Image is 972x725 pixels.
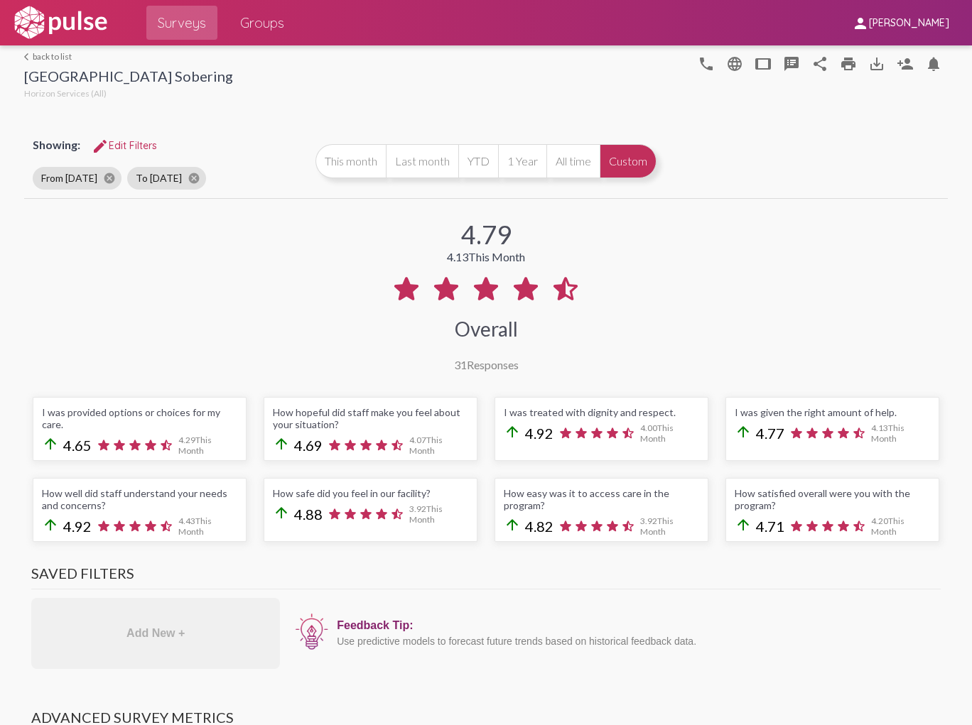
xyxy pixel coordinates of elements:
[454,358,467,371] span: 31
[756,425,784,442] span: 4.77
[735,487,930,511] div: How satisfied overall were you with the program?
[640,423,699,444] span: 4.00
[863,49,891,77] button: Download
[42,406,237,430] div: I was provided options or choices for my care.
[188,172,200,185] mat-icon: cancel
[461,219,512,250] div: 4.79
[806,49,834,77] button: Share
[600,144,657,178] button: Custom
[386,144,458,178] button: Last month
[498,144,546,178] button: 1 Year
[63,437,92,454] span: 4.65
[840,55,857,72] mat-icon: print
[409,503,468,525] span: 3.92
[755,55,772,72] mat-icon: tablet
[92,138,109,155] mat-icon: Edit Filters
[80,133,168,158] button: Edit FiltersEdit Filters
[546,144,600,178] button: All time
[735,423,752,440] mat-icon: arrow_upward
[504,406,699,418] div: I was treated with dignity and respect.
[294,506,323,523] span: 4.88
[897,55,914,72] mat-icon: Person
[315,144,386,178] button: This month
[294,437,323,454] span: 4.69
[273,406,468,430] div: How hopeful did staff make you feel about your situation?
[63,518,92,535] span: 4.92
[146,6,217,40] a: Surveys
[11,5,109,40] img: white-logo.svg
[337,636,934,647] div: Use predictive models to forecast future trends based on historical feedback data.
[783,55,800,72] mat-icon: speaker_notes
[409,435,443,456] span: This Month
[735,516,752,533] mat-icon: arrow_upward
[720,49,749,77] button: language
[891,49,919,77] button: Person
[409,503,443,525] span: This Month
[240,10,284,36] span: Groups
[640,516,674,537] span: This Month
[919,49,948,77] button: Bell
[777,49,806,77] button: speaker_notes
[178,516,237,537] span: 4.43
[925,55,942,72] mat-icon: Bell
[504,487,699,511] div: How easy was it to access care in the program?
[273,504,290,521] mat-icon: arrow_upward
[871,516,930,537] span: 4.20
[756,518,784,535] span: 4.71
[504,423,521,440] mat-icon: arrow_upward
[868,55,885,72] mat-icon: Download
[834,49,863,77] a: print
[525,425,553,442] span: 4.92
[103,172,116,185] mat-icon: cancel
[811,55,828,72] mat-icon: Share
[504,516,521,533] mat-icon: arrow_upward
[409,435,468,456] span: 4.07
[640,516,699,537] span: 3.92
[24,88,107,99] span: Horizon Services (All)
[447,250,525,263] div: 4.13
[468,250,525,263] span: This Month
[92,139,157,152] span: Edit Filters
[525,518,553,535] span: 4.82
[871,423,904,444] span: This Month
[127,167,206,190] mat-chip: To [DATE]
[294,612,330,652] img: icon12.png
[698,55,715,72] mat-icon: language
[24,51,233,62] a: back to list
[24,53,33,61] mat-icon: arrow_back_ios
[726,55,743,72] mat-icon: language
[33,167,121,190] mat-chip: From [DATE]
[692,49,720,77] button: language
[158,10,206,36] span: Surveys
[871,516,904,537] span: This Month
[869,17,949,30] span: [PERSON_NAME]
[42,487,237,511] div: How well did staff understand your needs and concerns?
[337,619,934,632] div: Feedback Tip:
[871,423,930,444] span: 4.13
[273,435,290,452] mat-icon: arrow_upward
[273,487,468,499] div: How safe did you feel in our facility?
[229,6,296,40] a: Groups
[178,516,212,537] span: This Month
[749,49,777,77] button: tablet
[455,317,518,341] div: Overall
[31,565,941,589] h3: Saved Filters
[33,138,80,151] span: Showing:
[735,406,930,418] div: I was given the right amount of help.
[178,435,212,456] span: This Month
[458,144,498,178] button: YTD
[24,67,233,88] div: [GEOGRAPHIC_DATA] Sobering
[178,435,237,456] span: 4.29
[852,15,869,32] mat-icon: person
[841,9,961,36] button: [PERSON_NAME]
[454,358,519,371] div: Responses
[42,516,59,533] mat-icon: arrow_upward
[31,598,280,669] div: Add New +
[640,423,674,444] span: This Month
[42,435,59,452] mat-icon: arrow_upward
